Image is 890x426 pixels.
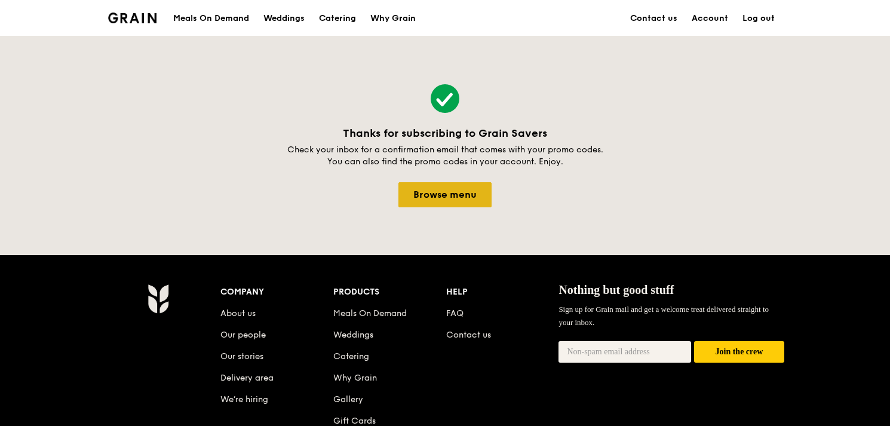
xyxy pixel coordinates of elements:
a: Catering [312,1,363,36]
span: Sign up for Grain mail and get a welcome treat delivered straight to your inbox. [558,305,769,327]
a: Weddings [256,1,312,36]
input: Non-spam email address [558,341,691,363]
div: Help [446,284,559,301]
a: Contact us [623,1,685,36]
a: Our stories [220,351,263,361]
button: Join the crew [694,341,784,363]
a: Account [685,1,735,36]
div: Check your inbox for a confirmation email that comes with your promo codes. You can also find the... [108,144,782,168]
a: Our people [220,330,266,340]
img: Grain [148,284,168,314]
a: Log out [735,1,782,36]
a: Gallery [333,394,363,404]
a: Browse menu [398,182,492,207]
div: Thanks for subscribing to Grain Savers [108,125,782,142]
a: Gift Cards [333,416,376,426]
a: Contact us [446,330,491,340]
a: About us [220,308,256,318]
div: Meals On Demand [173,1,249,36]
div: Company [220,284,333,301]
a: Why Grain [333,373,377,383]
a: Why Grain [363,1,423,36]
div: Why Grain [370,1,416,36]
div: Catering [319,1,356,36]
a: Catering [333,351,369,361]
a: We’re hiring [220,394,268,404]
div: Weddings [263,1,305,36]
span: Nothing but good stuff [558,283,674,296]
a: Weddings [333,330,373,340]
a: Delivery area [220,373,274,383]
img: Grain [108,13,156,23]
a: FAQ [446,308,464,318]
a: Meals On Demand [333,308,407,318]
div: Products [333,284,446,301]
